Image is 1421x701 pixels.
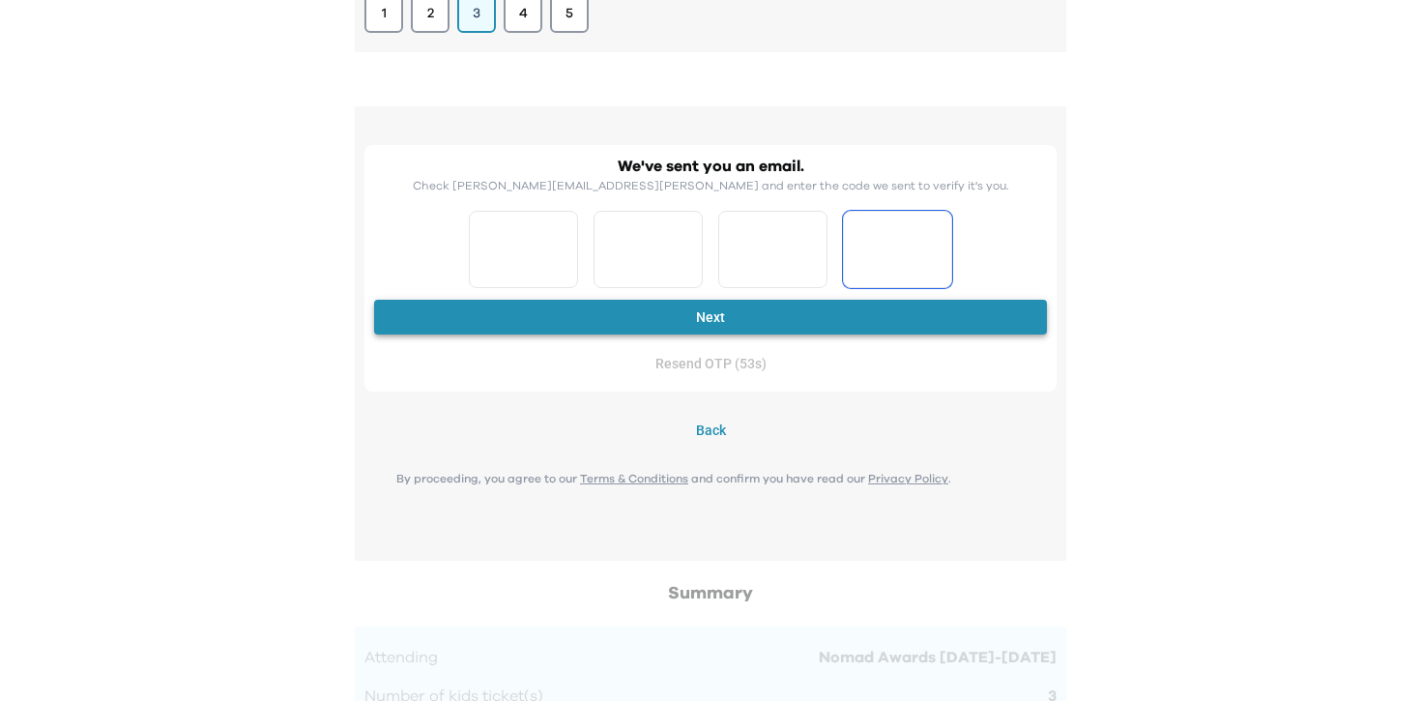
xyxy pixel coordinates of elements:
[868,473,948,484] a: Privacy Policy
[843,211,952,288] input: Please enter OTP character 4
[374,300,1047,336] button: Next
[364,471,983,486] p: By proceeding, you agree to our and confirm you have read our .
[413,178,1008,193] p: Check [PERSON_NAME][EMAIL_ADDRESS][PERSON_NAME] and enter the code we sent to verify it's you.
[718,211,827,288] input: Please enter OTP character 3
[580,473,688,484] a: Terms & Conditions
[364,413,1057,449] button: Back
[469,211,578,288] input: Please enter OTP character 1
[594,211,703,288] input: Please enter OTP character 2
[618,155,804,178] h2: We've sent you an email.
